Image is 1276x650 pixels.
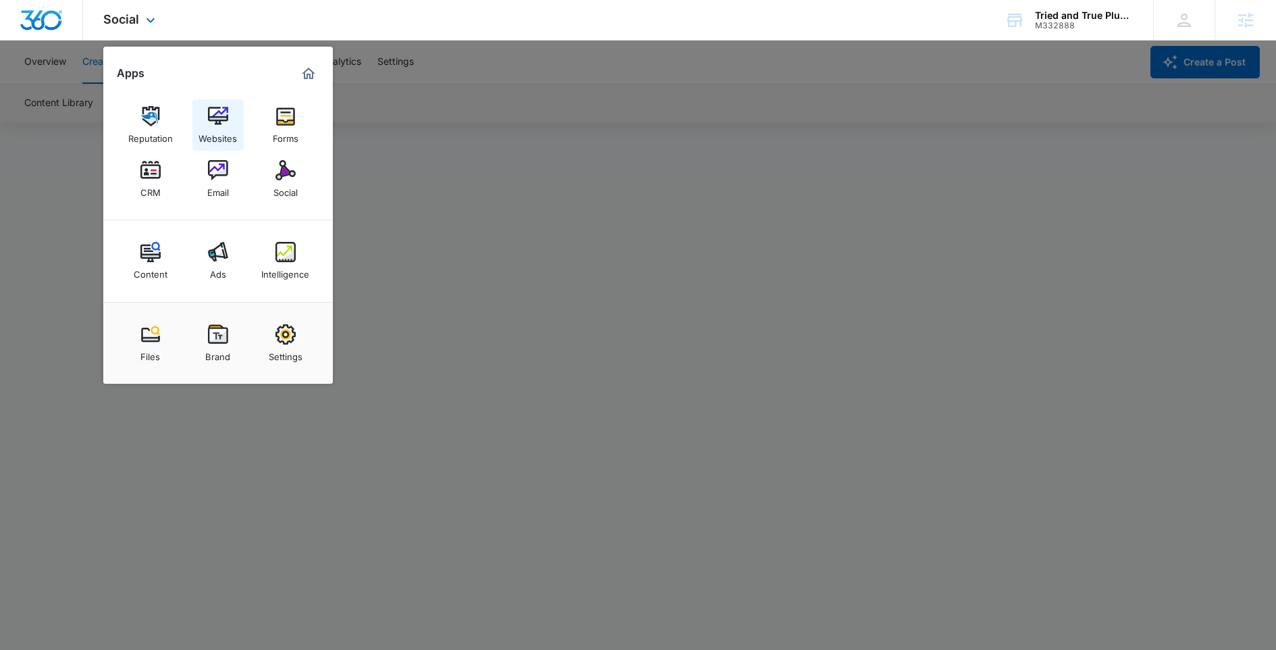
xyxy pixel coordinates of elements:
[260,153,311,205] a: Social
[273,180,298,198] div: Social
[298,63,319,84] a: Marketing 360® Dashboard
[207,180,229,198] div: Email
[128,126,173,144] div: Reputation
[260,99,311,151] a: Forms
[125,99,176,151] a: Reputation
[192,235,244,286] a: Ads
[260,235,311,286] a: Intelligence
[134,262,167,280] div: Content
[198,126,237,144] div: Websites
[1035,10,1134,21] div: account name
[1035,21,1134,30] div: account id
[192,318,244,369] a: Brand
[140,345,160,362] div: Files
[192,99,244,151] a: Websites
[205,345,230,362] div: Brand
[125,318,176,369] a: Files
[273,126,298,144] div: Forms
[261,262,309,280] div: Intelligence
[125,235,176,286] a: Content
[140,180,161,198] div: CRM
[269,345,302,362] div: Settings
[192,153,244,205] a: Email
[103,12,139,26] span: Social
[210,262,226,280] div: Ads
[260,318,311,369] a: Settings
[125,153,176,205] a: CRM
[117,67,144,80] h2: Apps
